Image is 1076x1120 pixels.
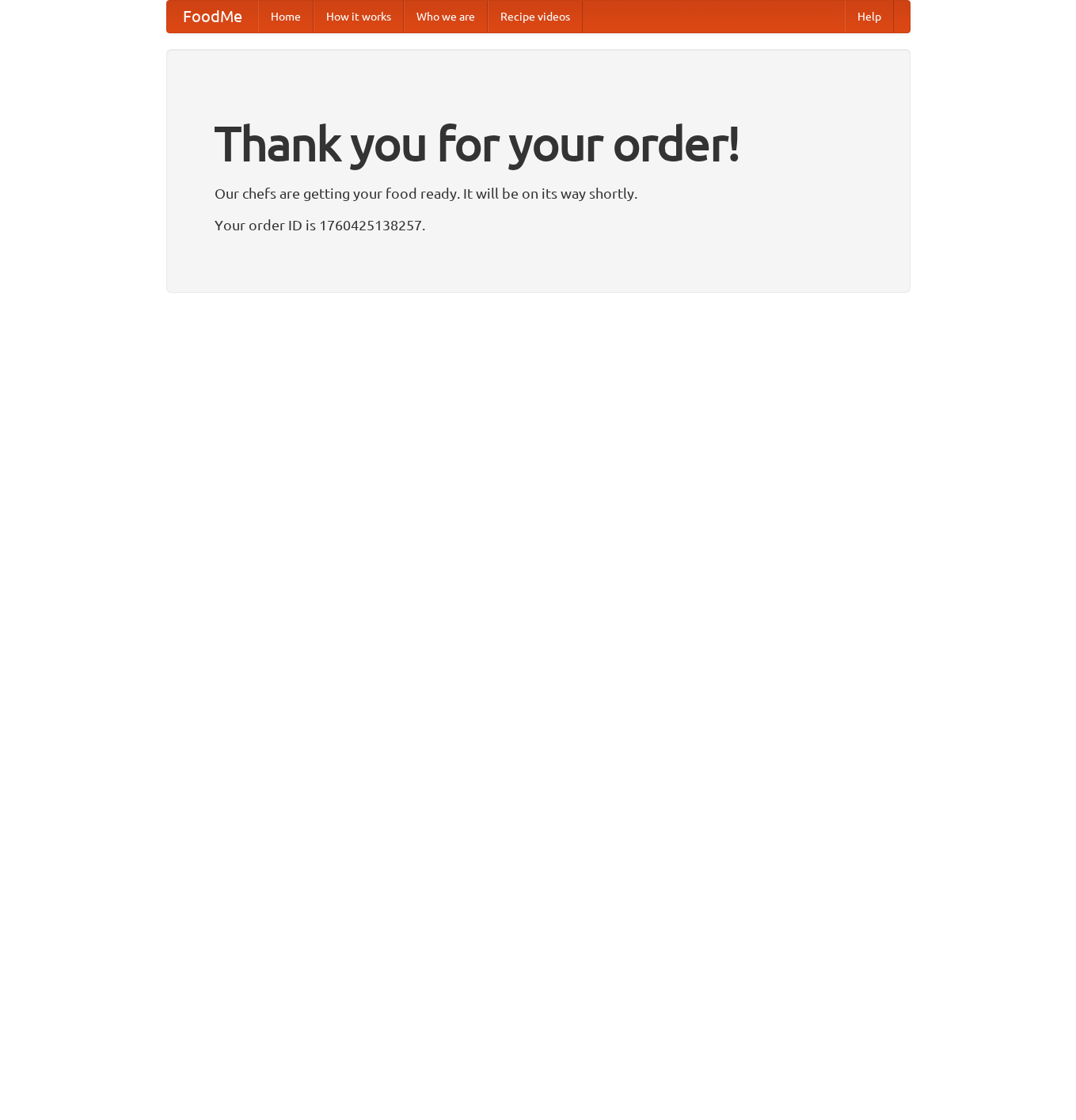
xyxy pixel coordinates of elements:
a: Recipe videos [488,1,583,32]
a: Who we are [404,1,488,32]
a: FoodMe [167,1,258,32]
a: Help [845,1,894,32]
p: Your order ID is 1760425138257. [215,213,862,237]
a: Home [258,1,314,32]
a: How it works [314,1,404,32]
h1: Thank you for your order! [215,105,862,181]
p: Our chefs are getting your food ready. It will be on its way shortly. [215,181,862,205]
